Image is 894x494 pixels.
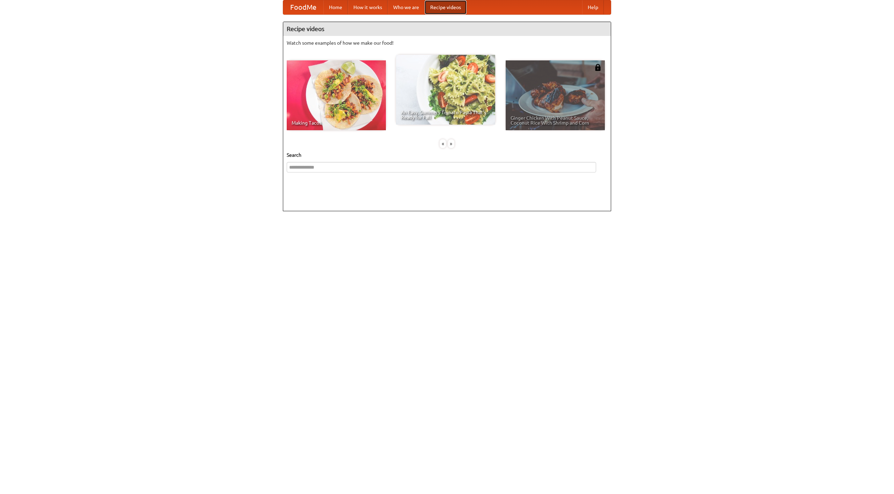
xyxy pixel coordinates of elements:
h4: Recipe videos [283,22,611,36]
a: Recipe videos [425,0,467,14]
a: How it works [348,0,388,14]
a: Help [582,0,604,14]
a: Who we are [388,0,425,14]
a: An Easy, Summery Tomato Pasta That's Ready for Fall [396,55,495,125]
a: Making Tacos [287,60,386,130]
span: An Easy, Summery Tomato Pasta That's Ready for Fall [401,110,490,120]
a: Home [323,0,348,14]
div: « [440,139,446,148]
img: 483408.png [594,64,601,71]
a: FoodMe [283,0,323,14]
p: Watch some examples of how we make our food! [287,39,607,46]
span: Making Tacos [292,120,381,125]
h5: Search [287,152,607,158]
div: » [448,139,454,148]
